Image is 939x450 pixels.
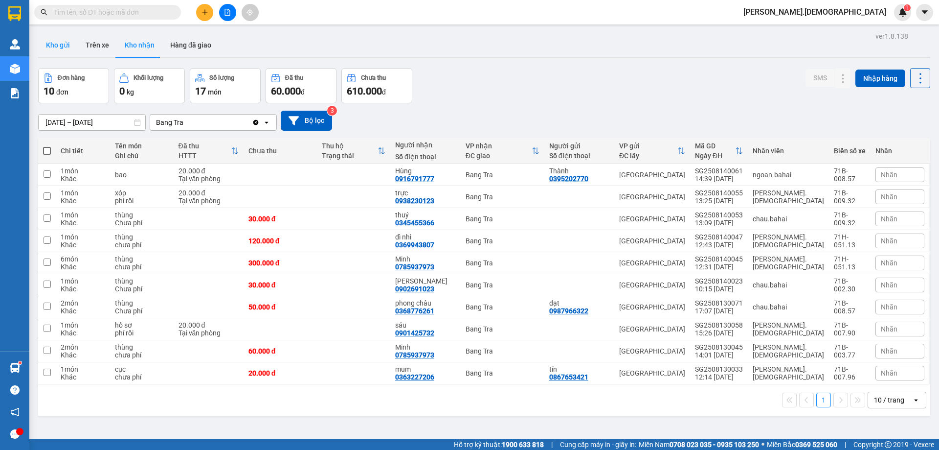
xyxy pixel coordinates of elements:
span: Nhãn [881,171,897,179]
div: vann.bahai [753,365,824,381]
div: 0938230123 [395,197,434,205]
div: Bang Tra [466,259,539,267]
span: 0 [119,85,125,97]
sup: 1 [19,361,22,364]
th: Toggle SortBy [174,138,244,164]
div: 71B-003.77 [834,343,866,359]
button: 1 [816,393,831,407]
div: Khác [61,263,105,271]
div: 300.000 đ [248,259,312,267]
div: bao [115,171,168,179]
span: CR : [7,63,22,73]
span: Nhãn [881,193,897,201]
div: 0395202770 [549,175,588,183]
svg: open [912,396,920,404]
div: Nhân viên [753,147,824,155]
sup: 1 [904,4,911,11]
div: thùng [115,255,168,263]
div: 14:39 [DATE] [695,175,743,183]
div: Khối lượng [134,74,163,81]
div: 71B-002.30 [834,277,866,293]
div: 20.000 đ [179,167,239,175]
div: 1 món [61,189,105,197]
div: [GEOGRAPHIC_DATA] [619,193,685,201]
div: 1 món [61,211,105,219]
span: Nhãn [881,303,897,311]
img: warehouse-icon [10,39,20,49]
div: mum [395,365,456,373]
img: warehouse-icon [10,363,20,373]
div: Ngày ĐH [695,152,735,160]
button: Nhập hàng [855,70,905,87]
div: 0987966322 [549,307,588,315]
button: Đã thu60.000đ [266,68,336,103]
div: VP nhận [466,142,532,150]
div: SG2508140045 [695,255,743,263]
span: message [10,429,20,439]
div: Khác [61,351,105,359]
div: ĐC giao [466,152,532,160]
span: question-circle [10,385,20,395]
div: 0964172292 [93,42,193,56]
div: Khác [61,197,105,205]
div: [GEOGRAPHIC_DATA] [93,8,193,30]
div: Số điện thoại [395,153,456,161]
div: Tại văn phòng [179,329,239,337]
div: phí rồi [115,329,168,337]
div: thùng [115,343,168,351]
div: Tại văn phòng [179,175,239,183]
span: | [845,439,846,450]
span: caret-down [920,8,929,17]
div: 20.000 [7,62,88,73]
div: vann.bahai [753,255,824,271]
div: Tại văn phòng [179,197,239,205]
div: [GEOGRAPHIC_DATA] [619,215,685,223]
div: 12:31 [DATE] [695,263,743,271]
div: Khác [61,219,105,227]
div: 0916791777 [395,175,434,183]
div: 6 món [61,255,105,263]
div: Khác [61,241,105,249]
button: SMS [805,69,835,87]
div: Bang Tra [466,237,539,245]
div: Ngọc lan [395,277,456,285]
div: Trạng thái [322,152,378,160]
span: search [41,9,47,16]
div: Chưa phí [115,285,168,293]
span: món [208,88,222,96]
button: Khối lượng0kg [114,68,185,103]
span: [PERSON_NAME].[DEMOGRAPHIC_DATA] [736,6,894,18]
div: tín [549,365,609,373]
div: 14:01 [DATE] [695,351,743,359]
div: chưa phí [115,373,168,381]
div: dạt [549,299,609,307]
div: 15:26 [DATE] [695,329,743,337]
span: | [551,439,553,450]
div: 30.000 đ [248,281,312,289]
div: Chưa phí [115,307,168,315]
button: Bộ lọc [281,111,332,131]
div: thùng [115,299,168,307]
span: Miền Bắc [767,439,837,450]
div: 17:07 [DATE] [695,307,743,315]
div: 1 món [61,167,105,175]
span: đ [301,88,305,96]
div: 13:25 [DATE] [695,197,743,205]
sup: 3 [327,106,337,116]
div: 20.000 đ [179,189,239,197]
div: [GEOGRAPHIC_DATA] [619,303,685,311]
div: ver 1.8.138 [875,31,908,42]
div: vann.bahai [753,321,824,337]
div: Nhãn [875,147,924,155]
div: SG2508130033 [695,365,743,373]
div: Chưa thu [361,74,386,81]
span: Nhãn [881,325,897,333]
span: 10 [44,85,54,97]
div: 50.000 đ [248,303,312,311]
div: [GEOGRAPHIC_DATA] [619,325,685,333]
input: Tìm tên, số ĐT hoặc mã đơn [54,7,169,18]
div: Chưa thu [248,147,312,155]
button: Đơn hàng10đơn [38,68,109,103]
div: Hùng [395,167,456,175]
div: 0368776261 [395,307,434,315]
